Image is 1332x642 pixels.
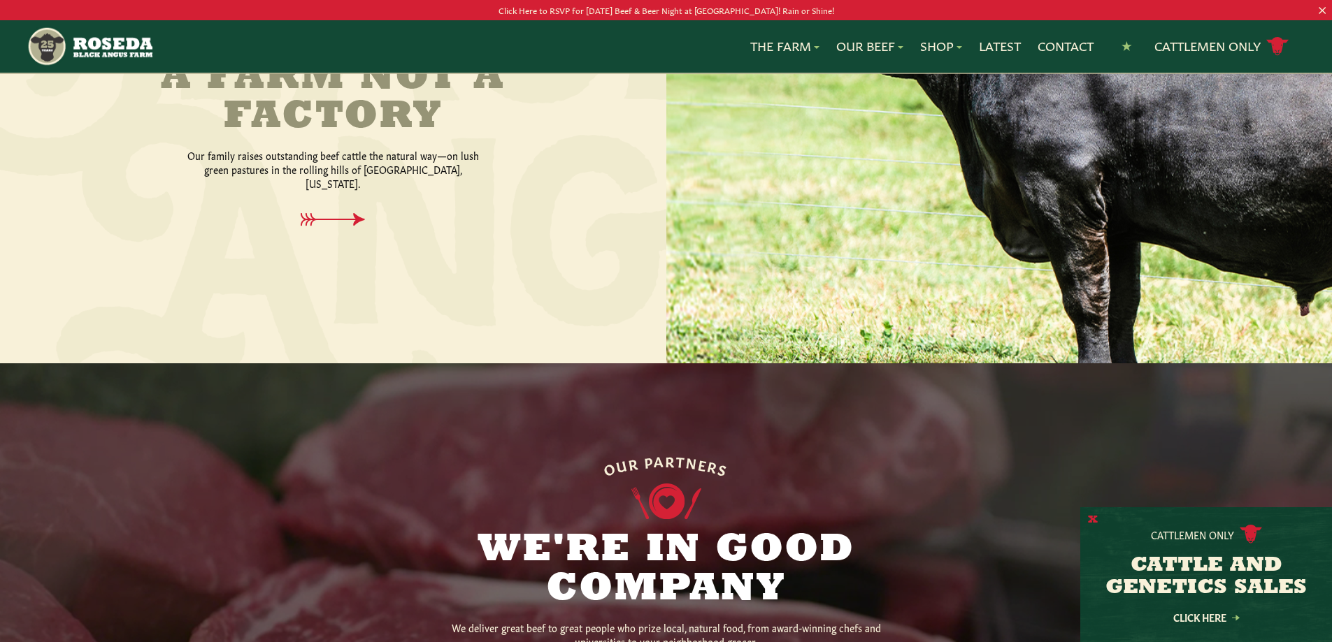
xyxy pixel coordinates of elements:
p: Cattlemen Only [1151,527,1234,541]
button: X [1088,513,1098,527]
span: A [654,453,666,469]
h3: CATTLE AND GENETICS SALES [1098,555,1315,599]
span: T [675,453,687,469]
img: cattle-icon.svg [1240,525,1262,543]
a: Cattlemen Only [1154,34,1289,59]
a: Our Beef [836,37,903,55]
p: Click Here to RSVP for [DATE] Beef & Beer Night at [GEOGRAPHIC_DATA]! Rain or Shine! [66,3,1266,17]
nav: Main Navigation [27,20,1305,73]
span: S [717,460,730,478]
span: R [707,458,721,475]
h2: A Farm Not a Factory [158,59,508,137]
span: U [615,456,629,474]
span: E [697,455,710,472]
span: R [665,453,675,468]
div: OUR PARTNERS [601,453,731,478]
h2: We're in Good Company [398,531,935,609]
a: Latest [979,37,1021,55]
img: https://roseda.com/wp-content/uploads/2021/05/roseda-25-header.png [27,26,152,67]
a: The Farm [750,37,819,55]
span: N [685,453,699,470]
a: Shop [920,37,962,55]
a: Contact [1038,37,1094,55]
span: P [643,453,654,469]
a: Click Here [1143,613,1269,622]
p: Our family raises outstanding beef cattle the natural way—on lush green pastures in the rolling h... [186,148,480,190]
span: O [602,459,618,477]
span: R [627,455,640,472]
